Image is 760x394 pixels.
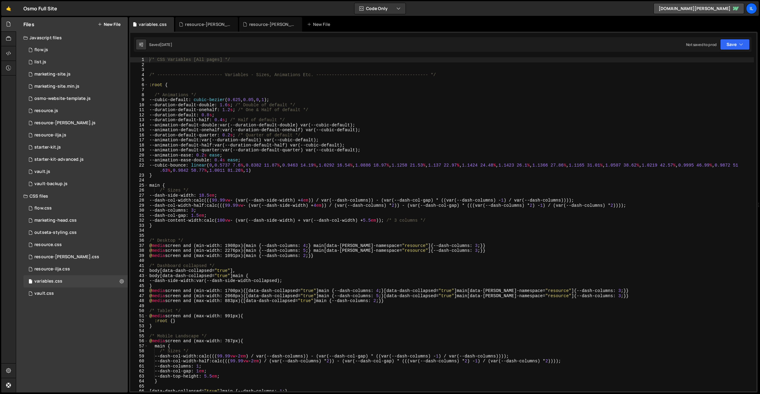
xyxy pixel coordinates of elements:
[130,193,148,198] div: 27
[130,198,148,203] div: 28
[23,141,128,153] div: 10598/44660.js
[130,148,148,153] div: 19
[130,203,148,208] div: 29
[98,22,120,27] button: New File
[23,153,128,166] div: 10598/44726.js
[130,364,148,369] div: 61
[130,384,148,389] div: 65
[130,283,148,289] div: 45
[130,107,148,113] div: 11
[34,145,61,150] div: starter-kit.js
[23,80,128,93] div: 10598/28787.js
[130,97,148,103] div: 9
[130,263,148,269] div: 41
[130,308,148,314] div: 50
[130,143,148,148] div: 18
[34,181,68,187] div: vault-backup.js
[130,188,148,193] div: 26
[130,228,148,233] div: 34
[23,178,128,190] div: 10598/25101.js
[130,369,148,374] div: 62
[130,103,148,108] div: 10
[139,21,167,27] div: variables.css
[185,21,231,27] div: resource-[PERSON_NAME].css
[130,223,148,228] div: 33
[130,133,148,138] div: 16
[34,242,62,248] div: resource.css
[720,39,750,50] button: Save
[130,379,148,384] div: 64
[130,268,148,273] div: 42
[130,123,148,128] div: 14
[34,157,84,162] div: starter-kit-advanced.js
[130,258,148,263] div: 40
[130,278,148,283] div: 44
[130,359,148,364] div: 60
[130,67,148,72] div: 3
[130,218,148,223] div: 32
[130,253,148,259] div: 39
[130,339,148,344] div: 56
[23,251,128,263] div: 10598/27702.css
[34,206,52,211] div: flow.css
[130,138,148,143] div: 17
[130,248,148,253] div: 38
[130,57,148,62] div: 1
[130,273,148,279] div: 43
[34,266,70,272] div: resource-ilja.css
[23,21,34,28] h2: Files
[34,218,77,223] div: marketing-head.css
[130,354,148,359] div: 59
[130,87,148,93] div: 7
[130,238,148,243] div: 36
[34,84,79,89] div: marketing-site.min.js
[130,233,148,238] div: 35
[130,344,148,349] div: 57
[23,263,128,275] div: 10598/27703.css
[130,294,148,299] div: 47
[23,227,128,239] div: 10598/27499.css
[746,3,757,14] div: Il
[34,108,58,114] div: resource.js
[130,128,148,133] div: 15
[130,374,148,379] div: 63
[130,208,148,213] div: 30
[130,77,148,83] div: 5
[130,318,148,324] div: 52
[23,275,128,287] div: 10598/27496.css
[130,389,148,394] div: 66
[130,298,148,304] div: 48
[354,3,406,14] button: Code Only
[149,42,172,47] div: Saved
[130,83,148,88] div: 6
[34,132,66,138] div: resource-ilja.js
[34,72,71,77] div: marketing-site.js
[23,129,128,141] div: 10598/27700.js
[130,324,148,329] div: 53
[34,279,62,284] div: variables.css
[34,59,46,65] div: list.js
[23,117,128,129] div: 10598/27701.js
[130,288,148,294] div: 46
[130,314,148,319] div: 51
[130,158,148,163] div: 21
[23,44,128,56] div: 10598/27344.js
[23,93,128,105] div: 10598/29018.js
[23,56,128,68] div: 10598/26158.js
[130,118,148,123] div: 13
[130,243,148,248] div: 37
[16,32,128,44] div: Javascript files
[130,163,148,173] div: 22
[34,47,48,53] div: flow.js
[23,5,57,12] div: Osmo Full Site
[130,183,148,188] div: 25
[34,96,91,101] div: osmo-website-template.js
[249,21,295,27] div: resource-[PERSON_NAME].js
[23,239,128,251] div: 10598/27699.css
[130,178,148,183] div: 24
[23,214,128,227] div: 10598/28175.css
[34,254,99,260] div: resource-[PERSON_NAME].css
[23,105,128,117] div: 10598/27705.js
[23,68,128,80] div: 10598/28174.js
[130,334,148,339] div: 55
